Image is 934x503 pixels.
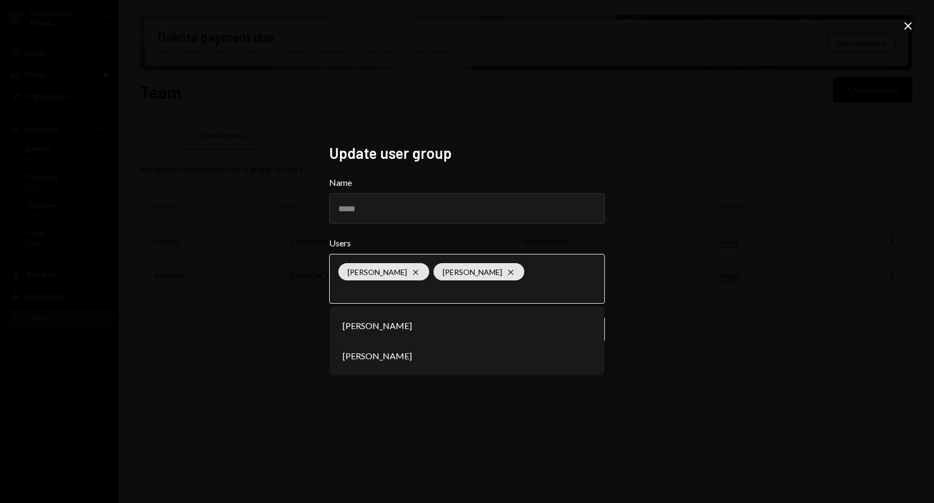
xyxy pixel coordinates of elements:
li: [PERSON_NAME] [334,311,600,341]
div: [PERSON_NAME] [338,263,429,280]
li: [PERSON_NAME] [334,341,600,371]
label: Users [329,237,605,250]
h2: Update user group [329,143,605,164]
label: Name [329,176,605,189]
div: [PERSON_NAME] [433,263,524,280]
